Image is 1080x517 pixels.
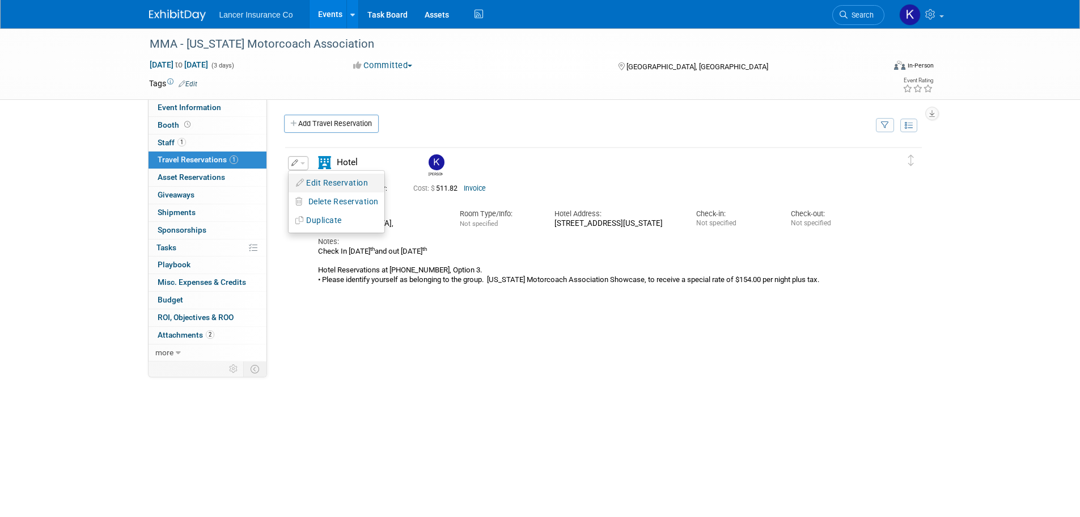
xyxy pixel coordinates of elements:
[554,209,679,219] div: Hotel Address:
[158,295,183,304] span: Budget
[848,11,874,19] span: Search
[289,212,384,229] button: Duplicate
[149,152,266,169] a: Travel Reservations1
[308,197,379,206] span: Delete Reservation
[158,208,196,217] span: Shipments
[149,327,266,344] a: Attachments2
[370,246,375,252] sup: th
[210,62,234,69] span: (3 days)
[791,209,869,219] div: Check-out:
[149,274,266,291] a: Misc. Expenses & Credits
[149,239,266,257] a: Tasks
[158,138,186,147] span: Staff
[149,222,266,239] a: Sponsorships
[554,219,679,229] div: [STREET_ADDRESS][US_STATE]
[907,61,934,70] div: In-Person
[791,219,869,228] div: Not specified
[696,219,774,228] div: Not specified
[179,80,197,88] a: Edit
[149,60,209,70] span: [DATE] [DATE]
[460,220,498,228] span: Not specified
[289,194,384,210] button: Delete Reservation
[146,34,867,54] div: MMA - [US_STATE] Motorcoach Association
[158,225,206,234] span: Sponsorships
[149,187,266,204] a: Giveaways
[881,122,889,129] i: Filter by Traveler
[149,10,206,21] img: ExhibitDay
[173,60,184,69] span: to
[158,103,221,112] span: Event Information
[149,344,266,362] a: more
[818,59,934,76] div: Event Format
[224,362,244,376] td: Personalize Event Tab Strip
[149,169,266,186] a: Asset Reservations
[337,157,358,167] span: Hotel
[149,204,266,221] a: Shipments
[182,120,193,129] span: Booth not reserved yet
[460,209,537,219] div: Room Type/Info:
[908,155,914,166] i: Click and drag to move item
[149,78,197,89] td: Tags
[149,257,266,274] a: Playbook
[318,156,331,169] i: Hotel
[149,99,266,116] a: Event Information
[219,10,293,19] span: Lancer Insurance Co
[284,115,379,133] a: Add Travel Reservation
[155,348,173,357] span: more
[158,155,238,164] span: Travel Reservations
[413,184,462,192] span: 511.82
[318,247,869,284] div: Check In [DATE] and out [DATE] Hotel Reservations at [PHONE_NUMBER], Option 3. • Please identify ...
[422,246,427,252] sup: th
[413,184,436,192] span: Cost: $
[158,173,225,182] span: Asset Reservations
[243,362,266,376] td: Toggle Event Tabs
[894,61,905,70] img: Format-Inperson.png
[318,237,869,247] div: Notes:
[832,5,884,25] a: Search
[158,313,234,322] span: ROI, Objectives & ROO
[626,62,768,71] span: [GEOGRAPHIC_DATA], [GEOGRAPHIC_DATA]
[230,155,238,164] span: 1
[149,117,266,134] a: Booth
[206,330,214,339] span: 2
[429,170,443,176] div: Kimberlee Bissegger
[149,134,266,152] a: Staff1
[158,330,214,339] span: Attachments
[899,4,921,26] img: Kimberlee Bissegger
[158,260,190,269] span: Playbook
[426,154,446,176] div: Kimberlee Bissegger
[158,278,246,287] span: Misc. Expenses & Credits
[158,190,194,199] span: Giveaways
[149,309,266,326] a: ROI, Objectives & ROO
[149,292,266,309] a: Budget
[696,209,774,219] div: Check-in:
[177,138,186,146] span: 1
[156,243,176,252] span: Tasks
[158,120,193,129] span: Booth
[349,60,417,72] button: Committed
[429,154,444,170] img: Kimberlee Bissegger
[903,78,933,83] div: Event Rating
[464,184,486,192] a: Invoice
[289,175,384,191] button: Edit Reservation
